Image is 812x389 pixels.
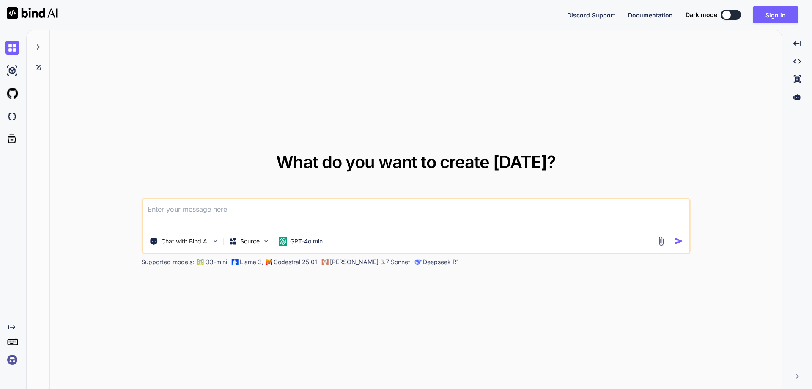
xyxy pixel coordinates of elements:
[278,237,287,246] img: GPT-4o mini
[274,258,319,266] p: Codestral 25.01,
[5,63,19,78] img: ai-studio
[211,237,219,245] img: Pick Tools
[240,237,260,246] p: Source
[141,258,194,266] p: Supported models:
[5,353,19,367] img: signin
[330,258,412,266] p: [PERSON_NAME] 3.7 Sonnet,
[567,11,615,19] button: Discord Support
[205,258,229,266] p: O3-mini,
[7,7,58,19] img: Bind AI
[161,237,209,246] p: Chat with Bind AI
[5,41,19,55] img: chat
[423,258,459,266] p: Deepseek R1
[686,11,717,19] span: Dark mode
[628,11,673,19] button: Documentation
[321,259,328,265] img: claude
[266,259,272,265] img: Mistral-AI
[753,6,798,23] button: Sign in
[5,86,19,101] img: githubLight
[276,152,556,172] span: What do you want to create [DATE]?
[5,109,19,124] img: darkCloudIdeIcon
[414,259,421,265] img: claude
[197,259,203,265] img: GPT-4
[262,237,269,245] img: Pick Models
[656,236,666,246] img: attachment
[290,237,326,246] p: GPT-4o min..
[675,237,683,246] img: icon
[231,259,238,265] img: Llama2
[240,258,263,266] p: Llama 3,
